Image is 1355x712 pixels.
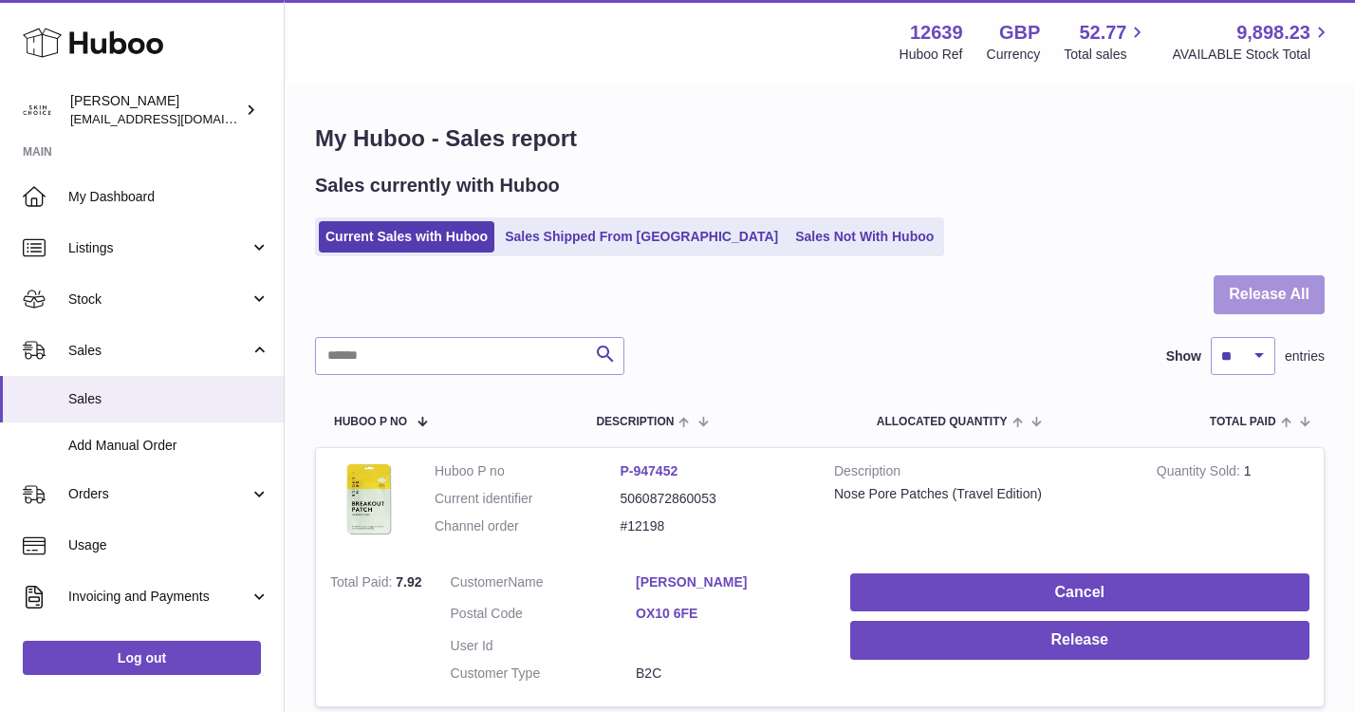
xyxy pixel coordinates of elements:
[636,573,822,591] a: [PERSON_NAME]
[834,462,1128,485] strong: Description
[68,485,250,503] span: Orders
[451,574,509,590] span: Customer
[596,416,674,428] span: Description
[789,221,940,253] a: Sales Not With Huboo
[877,416,1008,428] span: ALLOCATED Quantity
[334,416,407,428] span: Huboo P no
[498,221,785,253] a: Sales Shipped From [GEOGRAPHIC_DATA]
[435,490,621,508] dt: Current identifier
[23,96,51,124] img: admin@skinchoice.com
[636,665,822,683] dd: B2C
[315,173,560,198] h2: Sales currently with Huboo
[850,621,1309,660] button: Release
[1210,416,1276,428] span: Total paid
[68,536,269,554] span: Usage
[1157,463,1244,483] strong: Quantity Sold
[834,485,1128,503] div: Nose Pore Patches (Travel Edition)
[850,573,1309,612] button: Cancel
[636,605,822,623] a: OX10 6FE
[1064,46,1148,64] span: Total sales
[451,665,637,683] dt: Customer Type
[999,20,1040,46] strong: GBP
[68,290,250,309] span: Stock
[396,574,421,590] span: 7.92
[435,462,621,480] dt: Huboo P no
[1166,347,1201,365] label: Show
[68,188,269,206] span: My Dashboard
[1172,46,1332,64] span: AVAILABLE Stock Total
[70,111,279,126] span: [EMAIL_ADDRESS][DOMAIN_NAME]
[330,462,406,538] img: 1707491060.jpg
[68,239,250,257] span: Listings
[1142,448,1324,559] td: 1
[621,463,678,478] a: P-947452
[1079,20,1126,46] span: 52.77
[1285,347,1325,365] span: entries
[68,437,269,455] span: Add Manual Order
[451,637,637,655] dt: User Id
[1236,20,1310,46] span: 9,898.23
[910,20,963,46] strong: 12639
[68,342,250,360] span: Sales
[621,490,807,508] dd: 5060872860053
[621,517,807,535] dd: #12198
[319,221,494,253] a: Current Sales with Huboo
[1064,20,1148,64] a: 52.77 Total sales
[68,588,250,606] span: Invoicing and Payments
[315,123,1325,154] h1: My Huboo - Sales report
[68,390,269,408] span: Sales
[23,641,261,675] a: Log out
[900,46,963,64] div: Huboo Ref
[451,573,637,596] dt: Name
[435,517,621,535] dt: Channel order
[987,46,1041,64] div: Currency
[1214,275,1325,314] button: Release All
[70,92,241,128] div: [PERSON_NAME]
[1172,20,1332,64] a: 9,898.23 AVAILABLE Stock Total
[451,605,637,628] dt: Postal Code
[330,574,396,594] strong: Total Paid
